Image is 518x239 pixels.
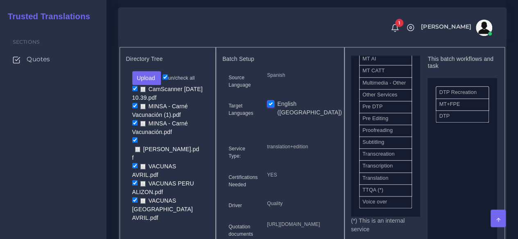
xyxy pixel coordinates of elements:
input: un/check all [163,74,168,80]
li: Transcreation [359,148,412,161]
h5: Batch Setup [222,56,338,63]
a: VACUNAS AVRIL.pdf [132,162,176,179]
p: Spanish [267,71,332,80]
a: VACUNAS [GEOGRAPHIC_DATA] AVRIL.pdf [132,197,193,221]
li: Voice over [359,196,412,208]
label: English ([GEOGRAPHIC_DATA]) [277,100,342,117]
button: Upload [132,71,161,85]
label: Service Type: [228,145,255,160]
span: 1 [395,19,403,27]
h2: Trusted Translations [2,11,90,21]
p: [URL][DOMAIN_NAME] [267,220,332,229]
a: MINSA - Carné Vacunación.pdf [132,119,188,136]
p: Quality [267,199,332,208]
a: Trusted Translations [2,10,90,23]
a: MINSA - Carné Vacunación (1).pdf [132,102,188,118]
p: YES [267,171,332,179]
a: VACUNAS PERU ALIZON.pdf [132,179,194,196]
a: [PERSON_NAME]avatar [417,20,495,36]
li: DTP [436,110,489,123]
label: Target Languages [228,102,255,117]
h5: This batch workflows and task [428,56,497,69]
label: Driver [228,202,242,209]
span: Sections [13,39,40,45]
li: Translation [359,172,412,185]
img: avatar [476,20,492,36]
a: Quotes [6,51,100,68]
li: Pre Editing [359,113,412,125]
li: Subtitling [359,136,412,149]
label: Source Language [228,74,255,89]
li: Pre DTP [359,101,412,113]
li: MT AI [359,53,412,65]
li: DTP Recreation [436,86,489,99]
a: 1 [388,23,402,32]
a: CamScanner [DATE] 10.39.pdf [132,85,203,101]
span: Quotes [27,55,50,64]
li: Other Services [359,89,412,101]
li: MT CATT [359,65,412,77]
li: Transcription [359,160,412,172]
li: Proofreading [359,125,412,137]
label: Certifications Needed [228,174,258,188]
span: [PERSON_NAME] [421,24,471,29]
li: MT+FPE [436,98,489,111]
li: Multimedia - Other [359,77,412,89]
li: TTQA (*) [359,184,412,197]
label: un/check all [163,74,195,82]
a: [PERSON_NAME].pdf [132,145,199,161]
p: (*) This is an internal service [351,217,420,234]
h5: Directory Tree [126,56,210,63]
p: translation+edition [267,143,332,151]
